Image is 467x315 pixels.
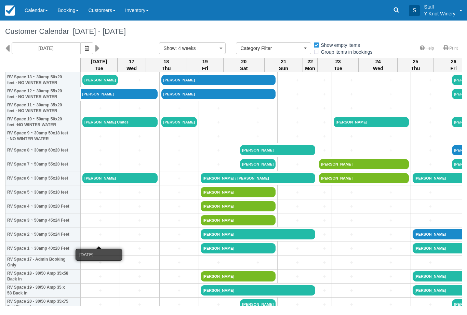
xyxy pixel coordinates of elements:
span: Category Filter [240,45,302,52]
a: + [240,259,276,266]
a: + [161,175,197,182]
th: RV Space 11 ~ 30amp 35x20 feet - NO WINTER WATER [5,101,81,115]
a: + [82,203,118,210]
a: + [373,217,409,224]
a: + [279,245,315,252]
a: + [161,217,197,224]
a: + [122,203,157,210]
a: [PERSON_NAME] [240,159,276,169]
a: + [161,273,197,280]
a: + [373,231,409,238]
a: [PERSON_NAME] Unites [82,117,158,127]
a: + [201,161,236,168]
a: + [279,77,315,84]
a: + [319,203,330,210]
a: + [122,273,157,280]
a: [PERSON_NAME] [319,173,409,183]
a: + [82,217,118,224]
a: + [319,77,330,84]
span: Show empty items [313,42,365,47]
a: + [334,77,369,84]
a: + [334,273,369,280]
th: RV Space 7 ~ 50amp 55x20 feet [5,157,81,171]
a: + [82,133,118,140]
a: + [319,133,330,140]
a: + [334,147,369,154]
a: + [319,105,330,112]
a: [PERSON_NAME] [161,89,276,99]
a: + [240,133,276,140]
a: + [82,105,118,112]
a: + [161,301,197,308]
a: + [279,119,315,126]
a: [PERSON_NAME] [201,215,276,225]
a: + [201,259,236,266]
th: RV Space 13 ~ 30amp 50x20 feet - NO WINTER WATER [5,73,81,87]
label: Group items in bookings [313,47,377,57]
a: + [334,217,369,224]
a: + [334,301,369,308]
h1: Customer Calendar [5,27,462,36]
a: [PERSON_NAME] [201,229,315,239]
th: RV Space 2 ~ 50amp 55x24 Feet [5,227,81,241]
a: + [413,147,448,154]
th: 24 Wed [359,58,398,72]
a: + [319,217,330,224]
a: + [82,287,118,294]
th: RV Space 4 ~ 30amp 30x20 Feet [5,199,81,213]
div: S [409,5,420,16]
span: Group items in bookings [313,49,378,54]
a: + [201,119,236,126]
th: 23 Tue [318,58,359,72]
span: Show [163,45,175,51]
a: + [413,259,448,266]
a: [PERSON_NAME] [201,201,276,211]
a: [PERSON_NAME] [319,159,409,169]
a: [PERSON_NAME] [82,75,118,85]
a: + [373,147,409,154]
a: + [319,273,330,280]
a: + [413,91,448,98]
th: 22 Mon [303,58,318,72]
th: RV Space 17 - Admin Booking Only [5,255,81,270]
a: + [334,91,369,98]
a: + [122,77,157,84]
th: RV Space 20 - 30/50 Amp 35x75 Pull Through [5,298,81,312]
a: + [82,273,118,280]
th: 21 Sun [264,58,303,72]
a: + [161,147,197,154]
span: [DATE] - [DATE] [69,27,126,36]
th: RV Space 1 ~ 30amp 40x20 Feet [5,241,81,255]
a: + [122,189,157,196]
a: + [334,231,369,238]
a: + [161,189,197,196]
a: + [201,147,236,154]
a: + [413,119,448,126]
a: + [319,301,330,308]
a: + [319,231,330,238]
a: + [82,301,118,308]
th: 18 Thu [146,58,187,72]
a: + [319,259,330,266]
a: + [161,245,197,252]
a: + [413,77,448,84]
th: RV Space 8 ~ 30amp 60x20 feet [5,143,81,157]
a: + [122,161,157,168]
a: + [161,259,197,266]
a: + [319,91,330,98]
th: 17 Wed [118,58,146,72]
a: + [122,287,157,294]
a: + [240,105,276,112]
a: [PERSON_NAME] [240,299,276,310]
a: + [161,287,197,294]
a: + [413,217,448,224]
th: [DATE] Tue [81,58,118,72]
a: + [122,301,157,308]
th: RV Space 9 ~ 30amp 50x18 feet - NO WINTER WATER [5,129,81,143]
a: [PERSON_NAME] [161,117,197,127]
a: + [122,105,157,112]
a: + [373,287,409,294]
a: + [373,189,409,196]
a: + [122,217,157,224]
span: : 4 weeks [175,45,196,51]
